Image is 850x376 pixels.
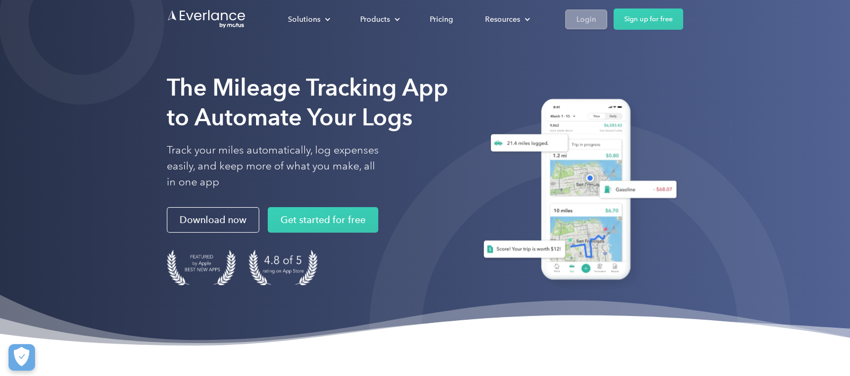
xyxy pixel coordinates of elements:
[360,13,390,26] div: Products
[419,10,464,29] a: Pricing
[614,8,683,30] a: Sign up for free
[350,10,409,29] div: Products
[268,207,378,233] a: Get started for free
[471,91,683,292] img: Everlance, mileage tracker app, expense tracking app
[8,344,35,371] button: Cookies Settings
[485,13,520,26] div: Resources
[288,13,320,26] div: Solutions
[565,10,607,29] a: Login
[249,250,318,285] img: 4.9 out of 5 stars on the app store
[167,142,379,190] p: Track your miles automatically, log expenses easily, and keep more of what you make, all in one app
[167,73,448,131] strong: The Mileage Tracking App to Automate Your Logs
[576,13,596,26] div: Login
[277,10,339,29] div: Solutions
[167,9,246,29] a: Go to homepage
[167,250,236,285] img: Badge for Featured by Apple Best New Apps
[474,10,539,29] div: Resources
[430,13,453,26] div: Pricing
[167,207,259,233] a: Download now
